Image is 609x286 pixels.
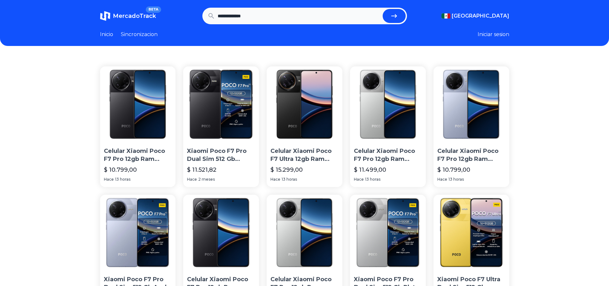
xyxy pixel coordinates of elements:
[183,66,259,187] a: Xiaomi Poco F7 Pro Dual Sim 512 Gb Negro 12 Gb RamXiaomi Poco F7 Pro Dual Sim 512 Gb Negro 12 Gb ...
[478,31,509,38] button: Iniciar sesion
[100,11,110,21] img: MercadoTrack
[433,66,509,142] img: Celular Xiaomi Poco F7 Pro 12gb Ram 256gb Rom Blue
[121,31,158,38] a: Sincronizacion
[104,165,137,174] p: $ 10.799,00
[354,147,422,163] p: Celular Xiaomi Poco F7 Pro 12gb Ram 512gb Rom Silver
[100,31,113,38] a: Inicio
[433,66,509,187] a: Celular Xiaomi Poco F7 Pro 12gb Ram 256gb Rom BlueCelular Xiaomi Poco F7 Pro 12gb Ram 256gb Rom B...
[100,66,176,142] img: Celular Xiaomi Poco F7 Pro 12gb Ram 256gb Rom Black
[270,177,280,182] span: Hace
[437,177,447,182] span: Hace
[187,147,255,163] p: Xiaomi Poco F7 Pro Dual Sim 512 Gb Negro 12 Gb Ram
[354,177,364,182] span: Hace
[198,177,215,182] span: 2 meses
[433,195,509,270] img: Xiaomi Poco F7 Ultra Dual Sim 512 Gb Amarillo 16 Gb Ram
[100,195,176,270] img: Xiaomi Poco F7 Pro Dual Sim 512 Gb Azul 12 Gb Ram
[183,66,259,142] img: Xiaomi Poco F7 Pro Dual Sim 512 Gb Negro 12 Gb Ram
[146,6,161,13] span: BETA
[267,66,342,187] a: Celular Xiaomi Poco F7 Ultra 12gb Ram 256gb Rom BlackCelular Xiaomi Poco F7 Ultra 12gb Ram 256gb ...
[449,177,464,182] span: 13 horas
[437,165,470,174] p: $ 10.799,00
[441,12,509,20] button: [GEOGRAPHIC_DATA]
[267,195,342,270] img: Celular Xiaomi Poco F7 Pro 12gb Ram 256gb Rom Silver
[100,11,156,21] a: MercadoTrackBETA
[270,147,339,163] p: Celular Xiaomi Poco F7 Ultra 12gb Ram 256gb Rom Black
[350,66,426,142] img: Celular Xiaomi Poco F7 Pro 12gb Ram 512gb Rom Silver
[452,12,509,20] span: [GEOGRAPHIC_DATA]
[187,177,197,182] span: Hace
[365,177,380,182] span: 13 horas
[437,147,505,163] p: Celular Xiaomi Poco F7 Pro 12gb Ram 256gb Rom Blue
[100,66,176,187] a: Celular Xiaomi Poco F7 Pro 12gb Ram 256gb Rom BlackCelular Xiaomi Poco F7 Pro 12gb Ram 256gb Rom ...
[354,165,386,174] p: $ 11.499,00
[104,147,172,163] p: Celular Xiaomi Poco F7 Pro 12gb Ram 256gb Rom Black
[441,13,450,19] img: Mexico
[270,165,303,174] p: $ 15.299,00
[267,66,342,142] img: Celular Xiaomi Poco F7 Ultra 12gb Ram 256gb Rom Black
[113,12,156,19] span: MercadoTrack
[183,195,259,270] img: Celular Xiaomi Poco F7 Pro 12gb Ram 512gb Rom Black
[115,177,130,182] span: 13 horas
[350,195,426,270] img: Xiaomi Poco F7 Pro Dual Sim 512 Gb Plata 12 Gb Ram
[104,177,114,182] span: Hace
[282,177,297,182] span: 13 horas
[350,66,426,187] a: Celular Xiaomi Poco F7 Pro 12gb Ram 512gb Rom SilverCelular Xiaomi Poco F7 Pro 12gb Ram 512gb Rom...
[187,165,216,174] p: $ 11.521,82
